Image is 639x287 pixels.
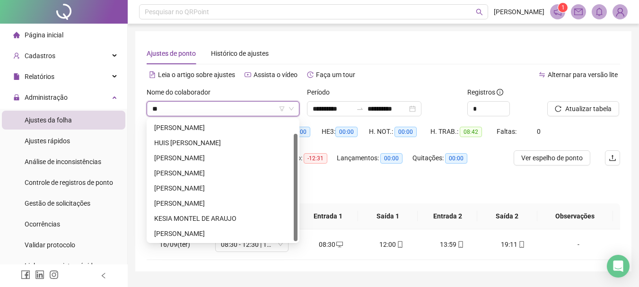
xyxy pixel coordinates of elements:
span: mobile [396,241,403,248]
span: 08:30 - 12:30 | 14:30 - 18:30 [221,237,283,252]
span: Cadastros [25,52,55,60]
span: Ocorrências [25,220,60,228]
span: Faltas: [497,128,518,135]
span: Atualizar tabela [565,104,612,114]
div: KESIA MONTEL DE ARAUJO [149,211,298,226]
span: 08:42 [460,127,482,137]
span: Assista o vídeo [254,71,298,78]
span: 1 [561,4,565,11]
span: notification [553,8,562,16]
th: Observações [537,203,613,229]
span: Ajustes de ponto [147,50,196,57]
div: 13:59 [429,239,475,250]
button: Ver espelho de ponto [514,150,590,165]
span: [PERSON_NAME] [494,7,544,17]
img: 94179 [613,5,627,19]
div: ROBERTO CARLOS DE ARAUJO [149,226,298,241]
span: Controle de registros de ponto [25,179,113,186]
th: Entrada 2 [418,203,477,229]
div: 12:00 [369,239,414,250]
span: upload [609,154,616,162]
div: [PERSON_NAME] [154,198,292,209]
span: filter [279,106,285,112]
span: search [476,9,483,16]
span: Gestão de solicitações [25,200,90,207]
span: mail [574,8,583,16]
span: Observações [545,211,605,221]
span: down [289,106,294,112]
div: Lançamentos: [337,153,412,164]
div: JEFFERSON DA SILVA MATIAS [149,181,298,196]
span: lock [13,94,20,101]
span: 00:00 [380,153,403,164]
span: Validar protocolo [25,241,75,249]
div: H. NOT.: [369,126,430,137]
span: Alternar para versão lite [548,71,618,78]
span: mobile [456,241,464,248]
div: KESIA MONTEL DE ARAUJO [154,213,292,224]
span: file [13,73,20,80]
span: info-circle [497,89,503,96]
div: 08:30 [308,239,354,250]
div: [PERSON_NAME] [154,228,292,239]
span: swap-right [356,105,364,113]
span: mobile [517,241,525,248]
sup: 1 [558,3,568,12]
span: Página inicial [25,31,63,39]
span: 00:00 [445,153,467,164]
div: Open Intercom Messenger [607,255,630,278]
label: Período [307,87,336,97]
th: Saída 1 [358,203,418,229]
span: Análise de inconsistências [25,158,101,165]
div: [PERSON_NAME] [154,183,292,193]
span: desktop [335,241,343,248]
span: Faça um tour [316,71,355,78]
span: 00:00 [335,127,358,137]
span: -12:31 [304,153,327,164]
span: swap [539,71,545,78]
div: [PERSON_NAME] [154,153,292,163]
div: HE 3: [322,126,369,137]
span: Ajustes rápidos [25,137,70,145]
div: JHONATAN WILLAMY MORAIS VIEIRA [149,196,298,211]
div: Quitações: [412,153,479,164]
span: 0 [537,128,541,135]
div: [PERSON_NAME] [154,122,292,133]
div: GABRIEL JULIO DA FONSECA [149,120,298,135]
div: 19:11 [490,239,535,250]
div: JANIELY SOUSA DIAS [149,150,298,165]
span: Link para registro rápido [25,262,96,270]
div: H. TRAB.: [430,126,497,137]
span: user-add [13,52,20,59]
div: HUIS DARLEYS ARAUJO TORRES [149,135,298,150]
span: history [307,71,314,78]
span: 00:00 [394,127,417,137]
span: instagram [49,270,59,279]
th: Entrada 1 [298,203,358,229]
span: file-text [149,71,156,78]
span: 16/09(ter) [159,241,190,248]
span: reload [555,105,561,112]
span: Relatórios [25,73,54,80]
span: bell [595,8,604,16]
span: youtube [245,71,251,78]
div: - [551,239,606,250]
span: Histórico de ajustes [211,50,269,57]
span: Ajustes da folha [25,116,72,124]
span: Leia o artigo sobre ajustes [158,71,235,78]
span: home [13,32,20,38]
div: HUIS [PERSON_NAME] [154,138,292,148]
div: JANILDO PEREIRA GOMES CIEL [149,165,298,181]
span: facebook [21,270,30,279]
span: Administração [25,94,68,101]
div: [PERSON_NAME] [154,168,292,178]
span: to [356,105,364,113]
span: Ver espelho de ponto [521,153,583,163]
span: left [100,272,107,279]
span: linkedin [35,270,44,279]
span: Registros [467,87,503,97]
th: Saída 2 [477,203,537,229]
label: Nome do colaborador [147,87,217,97]
button: Atualizar tabela [547,101,619,116]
